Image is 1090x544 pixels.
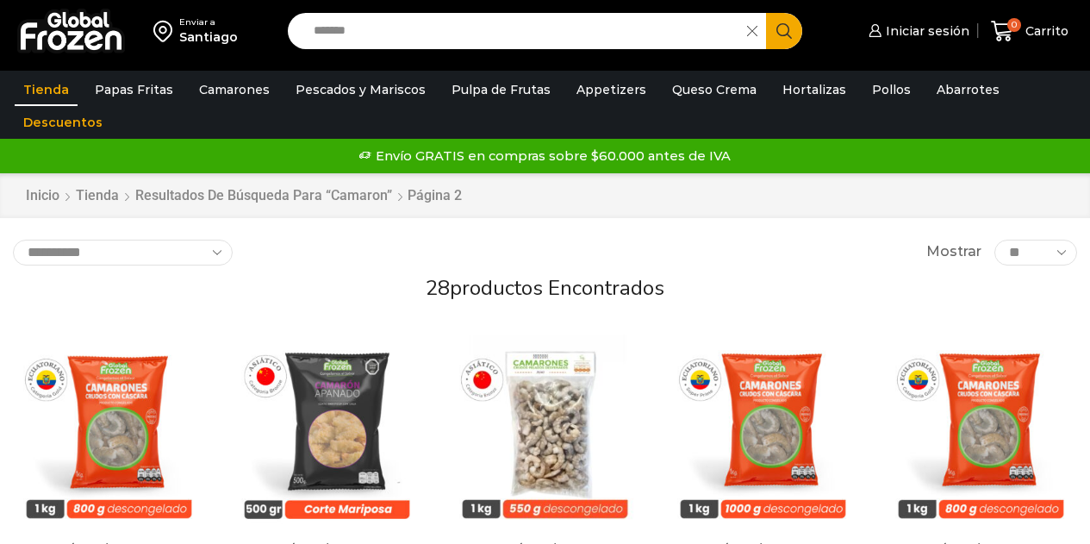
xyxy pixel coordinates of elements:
a: Descuentos [15,106,111,139]
a: Inicio [25,186,60,206]
nav: Breadcrumb [25,186,465,206]
span: productos encontrados [450,274,664,302]
a: Tienda [75,186,120,206]
a: Queso Crema [663,73,765,106]
a: Papas Fritas [86,73,182,106]
a: Camarones [190,73,278,106]
img: address-field-icon.svg [153,16,179,46]
select: Pedido de la tienda [13,240,233,266]
a: Appetizers [568,73,655,106]
a: Tienda [15,73,78,106]
span: Página 2 [408,187,462,203]
span: Carrito [1021,22,1068,40]
a: Resultados de búsqueda para “camaron” [134,186,393,206]
a: 0 Carrito [987,11,1073,52]
div: Enviar a [179,16,238,28]
span: 28 [426,274,450,302]
span: Iniciar sesión [881,22,969,40]
div: Santiago [179,28,238,46]
a: Hortalizas [774,73,855,106]
a: Iniciar sesión [864,14,969,48]
span: 0 [1007,18,1021,32]
span: Mostrar [926,242,981,262]
a: Abarrotes [928,73,1008,106]
a: Pollos [863,73,919,106]
a: Pescados y Mariscos [287,73,434,106]
a: Pulpa de Frutas [443,73,559,106]
button: Search button [766,13,802,49]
